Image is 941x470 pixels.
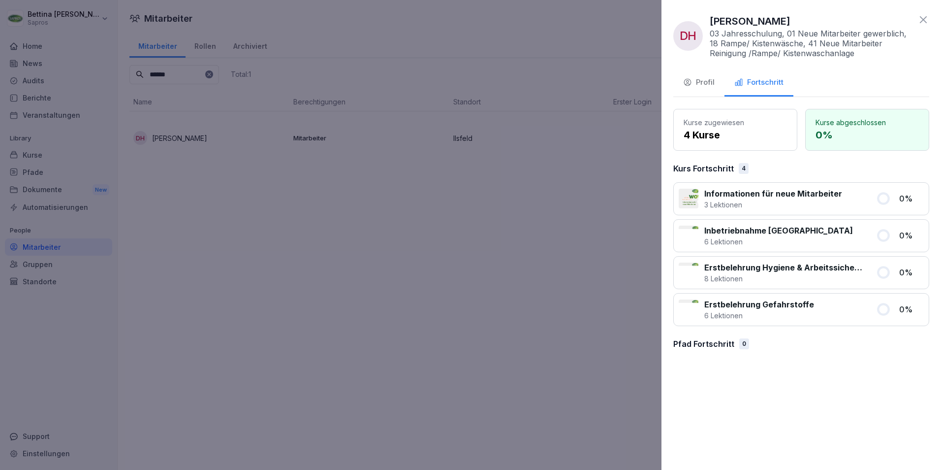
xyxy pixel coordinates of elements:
[684,117,787,128] p: Kurse zugewiesen
[704,225,853,236] p: Inbetriebnahme [GEOGRAPHIC_DATA]
[673,70,724,97] button: Profil
[710,29,912,58] p: 03 Jahresschulung, 01 Neue Mitarbeiter gewerblich, 18 Rampe/ Kistenwäsche, 41 Neue Mitarbeiter Re...
[684,128,787,142] p: 4 Kurse
[816,117,919,128] p: Kurse abgeschlossen
[673,21,703,51] div: DH
[683,77,715,88] div: Profil
[899,193,924,204] p: 0 %
[704,299,814,310] p: Erstbelehrung Gefahrstoffe
[704,273,864,284] p: 8 Lektionen
[673,338,734,350] p: Pfad Fortschritt
[704,188,842,200] p: Informationen für neue Mitarbeiter
[899,303,924,315] p: 0 %
[704,310,814,321] p: 6 Lektionen
[704,236,853,247] p: 6 Lektionen
[704,200,842,210] p: 3 Lektionen
[816,128,919,142] p: 0 %
[710,14,790,29] p: [PERSON_NAME]
[724,70,793,97] button: Fortschritt
[899,230,924,241] p: 0 %
[673,163,734,174] p: Kurs Fortschritt
[739,338,749,349] div: 0
[734,77,784,88] div: Fortschritt
[704,262,864,273] p: Erstbelehrung Hygiene & Arbeitssicherheit
[899,267,924,278] p: 0 %
[739,163,749,174] div: 4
